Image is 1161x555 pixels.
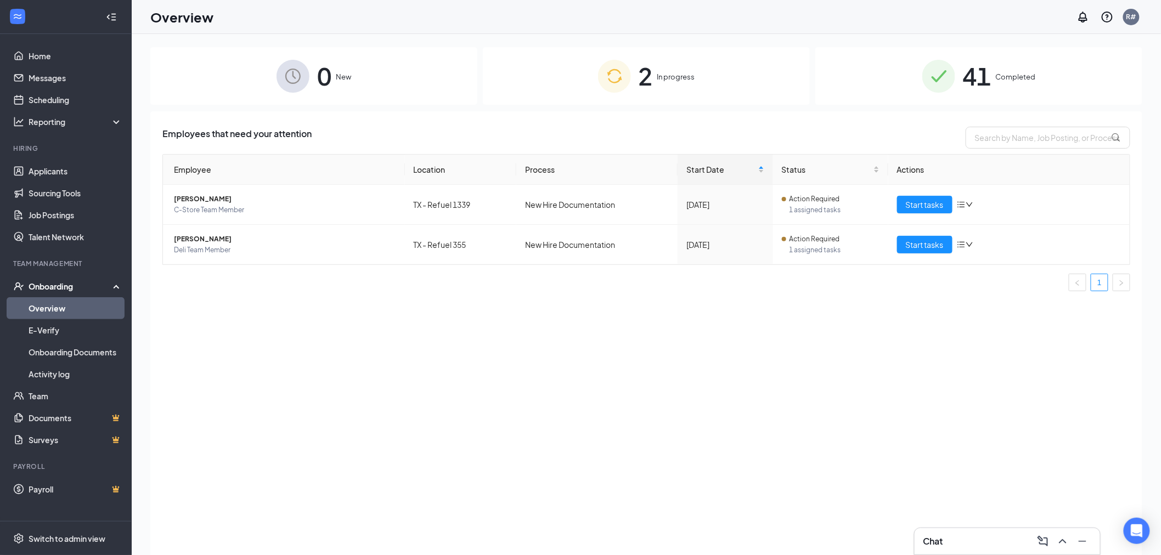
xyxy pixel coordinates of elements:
div: [DATE] [686,199,764,211]
div: Reporting [29,116,123,127]
div: Payroll [13,462,120,471]
a: Team [29,385,122,407]
span: down [966,241,973,248]
span: 0 [317,57,331,95]
li: 1 [1091,274,1108,291]
span: New [336,71,351,82]
span: left [1074,280,1081,286]
span: Start tasks [906,199,944,211]
th: Employee [163,155,405,185]
div: R# [1126,12,1136,21]
span: Deli Team Member [174,245,396,256]
svg: WorkstreamLogo [12,11,23,22]
th: Location [405,155,517,185]
span: 2 [639,57,653,95]
a: Scheduling [29,89,122,111]
svg: Collapse [106,12,117,22]
h3: Chat [923,535,943,547]
div: [DATE] [686,239,764,251]
th: Actions [888,155,1130,185]
svg: Analysis [13,116,24,127]
button: Start tasks [897,236,953,253]
span: Employees that need your attention [162,127,312,149]
svg: QuestionInfo [1101,10,1114,24]
td: New Hire Documentation [516,185,678,225]
td: TX - Refuel 355 [405,225,517,264]
a: Sourcing Tools [29,182,122,204]
button: right [1113,274,1130,291]
span: bars [957,240,966,249]
span: [PERSON_NAME] [174,234,396,245]
button: Minimize [1074,533,1091,550]
a: Talent Network [29,226,122,248]
div: Open Intercom Messenger [1124,518,1150,544]
li: Previous Page [1069,274,1086,291]
button: ComposeMessage [1034,533,1052,550]
a: SurveysCrown [29,429,122,451]
span: [PERSON_NAME] [174,194,396,205]
a: PayrollCrown [29,478,122,500]
svg: Settings [13,533,24,544]
span: In progress [657,71,695,82]
svg: ChevronUp [1056,535,1069,548]
span: right [1118,280,1125,286]
span: 1 assigned tasks [790,245,880,256]
th: Status [773,155,888,185]
span: bars [957,200,966,209]
a: Onboarding Documents [29,341,122,363]
span: Status [782,163,871,175]
a: Applicants [29,160,122,182]
h1: Overview [150,8,213,26]
span: 1 assigned tasks [790,205,880,216]
a: 1 [1091,274,1108,291]
th: Process [516,155,678,185]
div: Team Management [13,259,120,268]
a: Messages [29,67,122,89]
li: Next Page [1113,274,1130,291]
button: Start tasks [897,196,953,213]
a: Job Postings [29,204,122,226]
div: Switch to admin view [29,533,105,544]
svg: Minimize [1076,535,1089,548]
td: New Hire Documentation [516,225,678,264]
svg: ComposeMessage [1036,535,1050,548]
a: Home [29,45,122,67]
span: Completed [996,71,1036,82]
button: left [1069,274,1086,291]
div: Hiring [13,144,120,153]
span: Start tasks [906,239,944,251]
td: TX - Refuel 1339 [405,185,517,225]
input: Search by Name, Job Posting, or Process [966,127,1130,149]
a: E-Verify [29,319,122,341]
a: Overview [29,297,122,319]
svg: UserCheck [13,281,24,292]
span: Action Required [790,234,840,245]
button: ChevronUp [1054,533,1072,550]
a: DocumentsCrown [29,407,122,429]
span: down [966,201,973,208]
span: C-Store Team Member [174,205,396,216]
a: Activity log [29,363,122,385]
div: Onboarding [29,281,113,292]
span: 41 [963,57,991,95]
span: Action Required [790,194,840,205]
svg: Notifications [1077,10,1090,24]
span: Start Date [686,163,756,175]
